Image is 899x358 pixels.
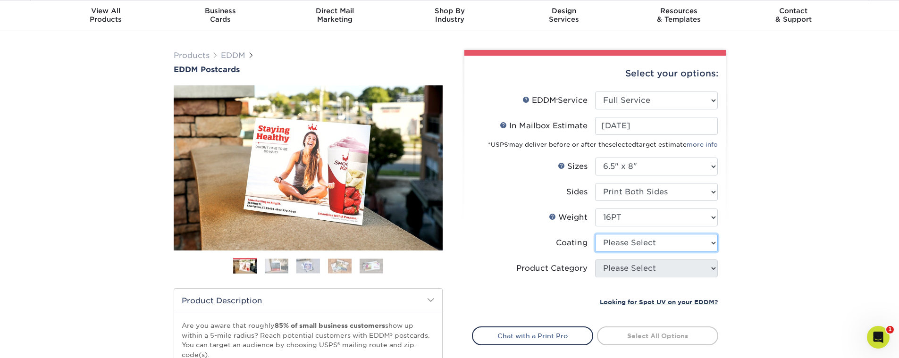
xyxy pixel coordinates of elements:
[472,326,593,345] a: Chat with a Print Pro
[600,297,718,306] a: Looking for Spot UV on your EDDM?
[886,326,894,333] span: 1
[600,299,718,306] small: Looking for Spot UV on your EDDM?
[622,7,736,15] span: Resources
[507,7,622,24] div: Services
[522,95,588,106] div: EDDM Service
[507,1,622,31] a: DesignServices
[49,7,163,15] span: View All
[49,7,163,24] div: Products
[622,7,736,24] div: & Templates
[275,322,385,329] strong: 85% of small business customers
[687,141,718,148] a: more info
[277,7,392,15] span: Direct Mail
[488,141,718,148] small: *USPS may deliver before or after the target estimate
[221,51,245,60] a: EDDM
[328,258,352,273] img: EDDM 04
[174,289,442,313] h2: Product Description
[174,75,443,261] img: EDDM Postcards 01
[736,7,851,15] span: Contact
[163,1,277,31] a: BusinessCards
[174,65,443,74] a: EDDM Postcards
[556,98,558,102] sup: ®
[566,186,588,198] div: Sides
[736,1,851,31] a: Contact& Support
[867,326,890,349] iframe: Intercom live chat
[595,117,718,135] input: Select Date
[516,263,588,274] div: Product Category
[174,65,240,74] span: EDDM Postcards
[556,237,588,249] div: Coating
[296,258,320,273] img: EDDM 03
[597,326,718,345] a: Select All Options
[174,51,210,60] a: Products
[277,7,392,24] div: Marketing
[163,7,277,24] div: Cards
[265,258,288,273] img: EDDM 02
[392,7,507,24] div: Industry
[500,120,588,132] div: In Mailbox Estimate
[622,1,736,31] a: Resources& Templates
[233,258,257,275] img: EDDM 01
[392,1,507,31] a: Shop ByIndustry
[392,7,507,15] span: Shop By
[472,56,718,92] div: Select your options:
[508,143,509,146] sup: ®
[549,212,588,223] div: Weight
[360,258,383,273] img: EDDM 05
[49,1,163,31] a: View AllProducts
[507,7,622,15] span: Design
[558,161,588,172] div: Sizes
[163,7,277,15] span: Business
[277,1,392,31] a: Direct MailMarketing
[736,7,851,24] div: & Support
[609,141,636,148] span: selected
